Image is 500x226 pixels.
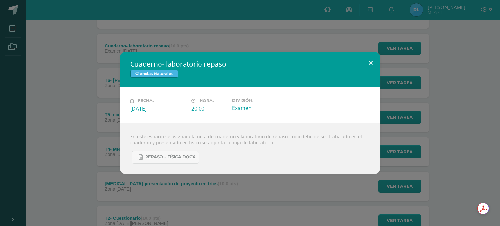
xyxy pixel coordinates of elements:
div: [DATE] [130,105,186,112]
span: Hora: [200,99,214,103]
span: Repaso - física.docx [145,154,195,160]
a: Repaso - física.docx [132,151,199,164]
label: División: [232,98,288,103]
span: Fecha: [138,99,154,103]
div: 20:00 [191,105,227,112]
div: Examen [232,104,288,112]
h2: Cuaderno- laboratorio repaso [130,60,370,69]
div: En este espacio se asignará la nota de cuaderno y laboratorio de repaso, todo debe de ser trabaja... [120,123,380,174]
button: Close (Esc) [362,52,380,74]
span: Ciencias Naturales [130,70,178,78]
